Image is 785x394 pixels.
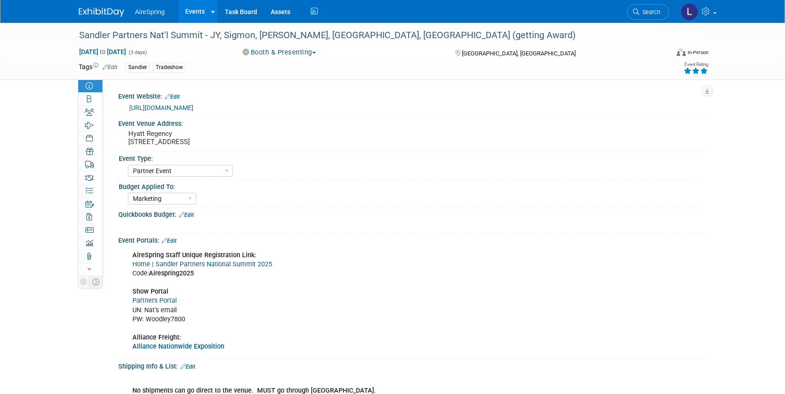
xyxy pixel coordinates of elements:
[684,62,708,67] div: Event Rating
[118,208,707,219] div: Quickbooks Budget:
[165,94,180,100] a: Edit
[79,62,117,73] td: Tags
[180,364,195,370] a: Edit
[79,48,127,56] span: [DATE] [DATE]
[132,343,224,350] a: Alliance Nationwide Exposition
[132,297,177,304] a: Partners Portal
[129,104,193,111] a: [URL][DOMAIN_NAME]
[126,246,595,356] div: Code: UN: Nat's email PW: Woodley7800
[239,48,319,57] button: Booth & Presenting
[119,152,703,163] div: Event Type:
[681,3,698,20] img: Lisa Chow
[132,288,168,295] b: Show Portal
[153,63,186,72] div: Tradeshow
[687,49,709,56] div: In-Person
[119,180,703,191] div: Budget Applied To:
[126,63,150,72] div: Sandler
[118,117,707,128] div: Event Venue Address:
[677,49,686,56] img: Format-Inperson.png
[128,130,354,146] pre: Hyatt Regency [STREET_ADDRESS]
[615,47,709,61] div: Event Format
[76,27,655,44] div: Sandler Partners Nat'l Summit - JY, Sigmon, [PERSON_NAME], [GEOGRAPHIC_DATA], [GEOGRAPHIC_DATA] (...
[132,251,256,259] b: AireSpring Staff Unique Registration Link:
[132,260,272,268] a: Home | Sandler Partners National Summit 2025
[462,50,576,57] span: [GEOGRAPHIC_DATA], [GEOGRAPHIC_DATA]
[118,234,707,245] div: Event Portals:
[89,276,102,288] td: Toggle Event Tabs
[98,48,107,55] span: to
[102,64,117,70] a: Edit
[162,238,177,244] a: Edit
[128,50,147,55] span: (3 days)
[118,90,707,101] div: Event Website:
[132,334,181,341] b: Alliance Freight:
[639,9,660,15] span: Search
[179,212,194,218] a: Edit
[149,269,194,277] b: Airespring2025
[79,8,124,17] img: ExhibitDay
[118,359,707,371] div: Shipping Info & List:
[135,8,165,15] span: AireSpring
[78,276,89,288] td: Personalize Event Tab Strip
[627,4,669,20] a: Search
